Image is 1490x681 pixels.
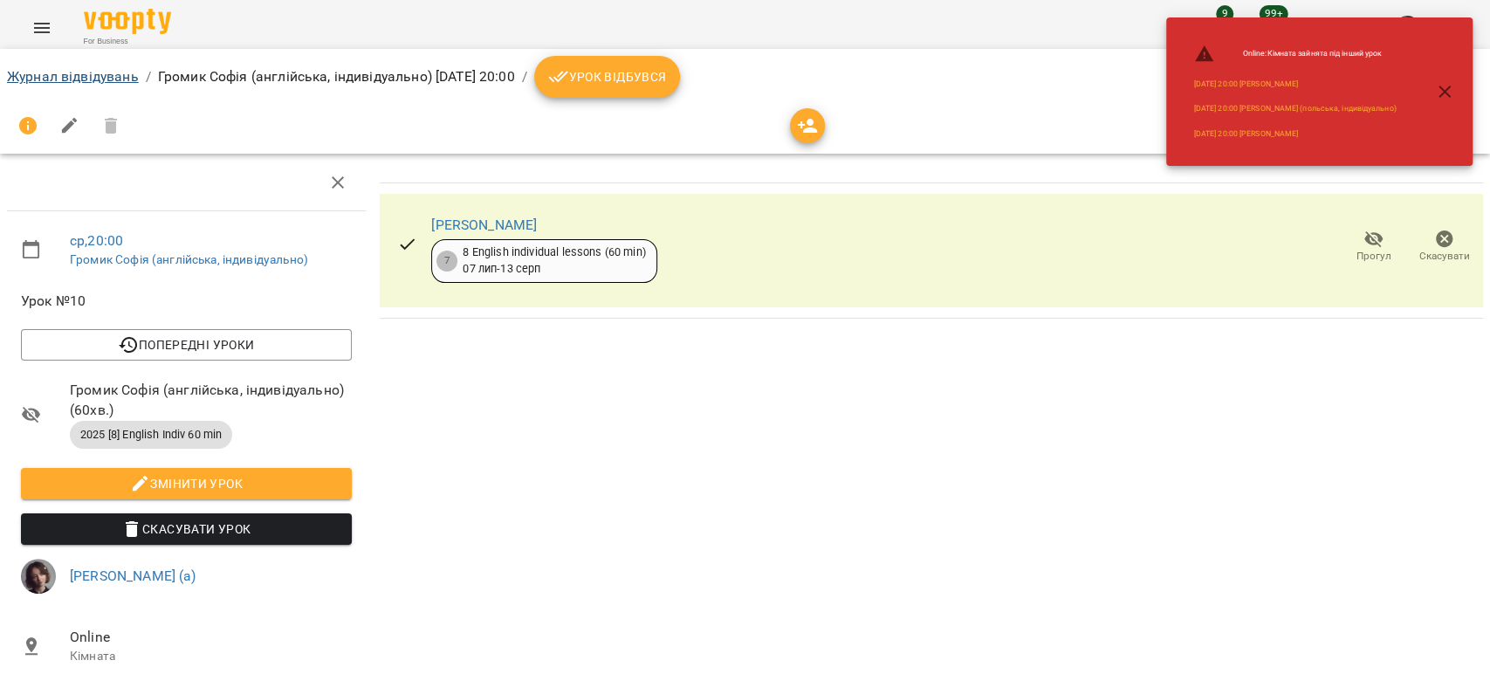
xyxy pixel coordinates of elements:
span: Online [70,627,352,648]
img: Voopty Logo [84,9,171,34]
p: Кімната [70,648,352,665]
nav: breadcrumb [7,56,1483,98]
button: Прогул [1338,223,1409,272]
button: Змінити урок [21,468,352,499]
div: 8 English individual lessons (60 min) 07 лип - 13 серп [463,244,645,277]
button: Попередні уроки [21,329,352,361]
span: Скасувати Урок [35,519,338,540]
span: 99+ [1260,5,1288,23]
a: ср , 20:00 [70,232,123,249]
p: Громик Софія (англійська, індивідуально) [DATE] 20:00 [158,66,515,87]
li: / [522,66,527,87]
li: Online : Кімната зайнята під інший урок [1180,37,1411,72]
span: Прогул [1356,249,1391,264]
span: Змінити урок [35,473,338,494]
span: For Business [84,36,171,47]
span: 9 [1216,5,1233,23]
a: [DATE] 20:00 [PERSON_NAME] [1194,128,1298,140]
li: / [146,66,151,87]
span: 2025 [8] English Indiv 60 min [70,427,232,443]
span: Урок відбувся [548,66,667,87]
a: Журнал відвідувань [7,68,139,85]
span: Скасувати [1419,249,1470,264]
a: [PERSON_NAME] [431,217,537,233]
a: [DATE] 20:00 [PERSON_NAME] (польська, індивідуально) [1194,103,1397,114]
div: 7 [436,251,457,272]
span: Попередні уроки [35,334,338,355]
span: Урок №10 [21,291,352,312]
span: Громик Софія (англійська, індивідуально) ( 60 хв. ) [70,380,352,421]
button: Menu [21,7,63,49]
button: Скасувати [1409,223,1480,272]
button: Скасувати Урок [21,513,352,545]
a: [DATE] 20:00 [PERSON_NAME] [1194,79,1298,90]
button: Урок відбувся [534,56,681,98]
a: [PERSON_NAME] (а) [70,567,196,584]
a: Громик Софія (англійська, індивідуально) [70,252,308,266]
img: a450b433fd4703ad5a4a649e0dc979aa.jpg [21,559,56,594]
